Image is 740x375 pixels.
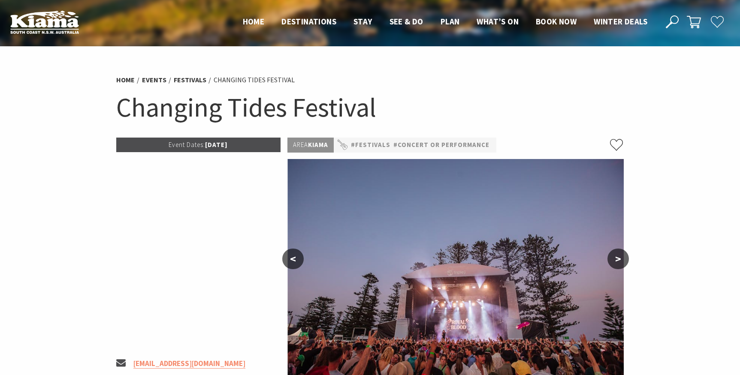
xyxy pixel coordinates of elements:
[282,249,304,269] button: <
[234,15,656,29] nav: Main Menu
[287,138,334,153] p: Kiama
[243,16,265,27] span: Home
[169,141,205,149] span: Event Dates:
[133,359,245,369] a: [EMAIL_ADDRESS][DOMAIN_NAME]
[390,16,423,27] span: See & Do
[536,16,577,27] span: Book now
[116,138,281,152] p: [DATE]
[174,75,206,84] a: Festivals
[142,75,166,84] a: Events
[441,16,460,27] span: Plan
[293,141,308,149] span: Area
[281,16,336,27] span: Destinations
[353,16,372,27] span: Stay
[351,140,390,150] a: #Festivals
[477,16,519,27] span: What’s On
[10,10,79,34] img: Kiama Logo
[214,75,295,86] li: Changing Tides Festival
[393,140,489,150] a: #Concert or Performance
[116,75,135,84] a: Home
[116,90,624,125] h1: Changing Tides Festival
[607,249,629,269] button: >
[594,16,647,27] span: Winter Deals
